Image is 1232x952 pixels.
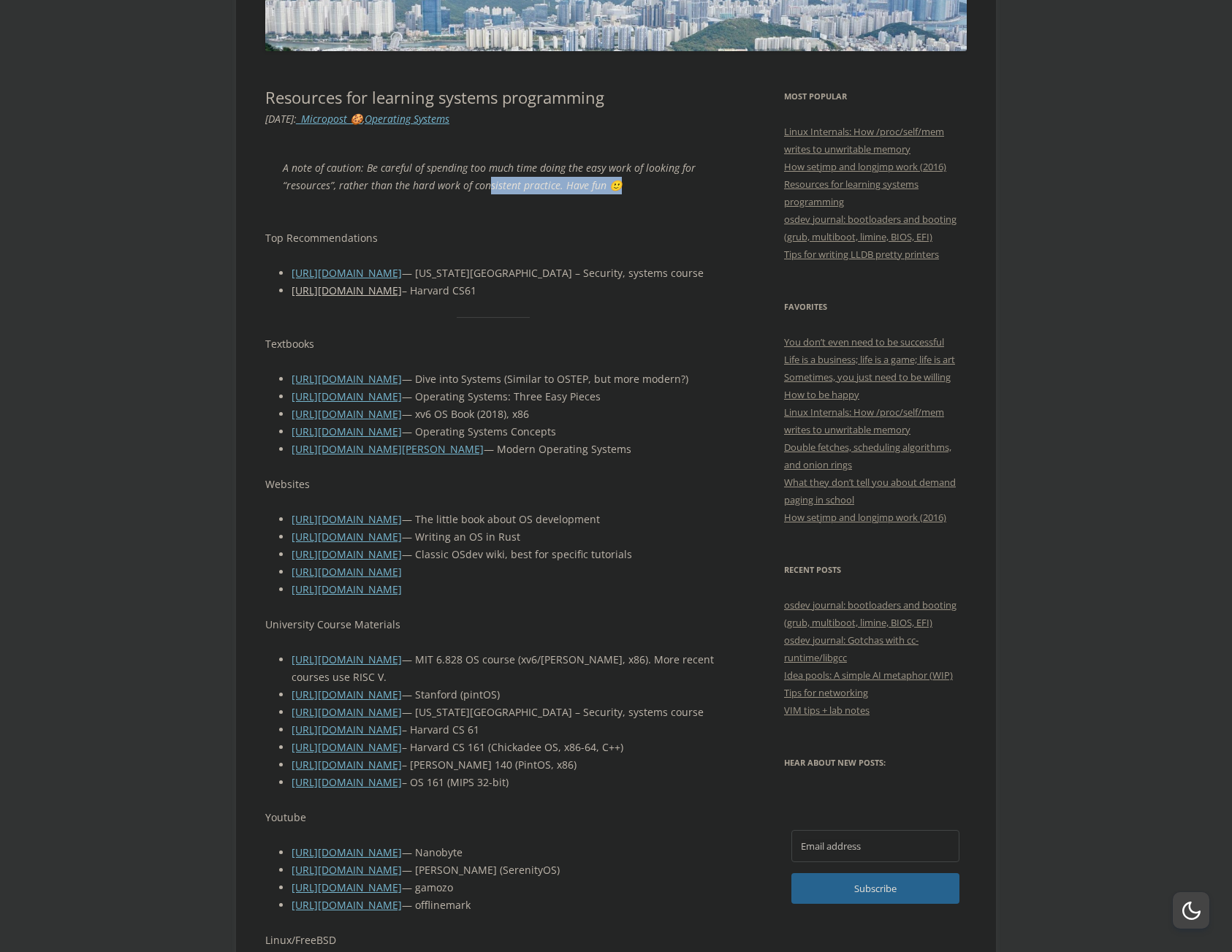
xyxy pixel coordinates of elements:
[292,389,402,403] a: [URL][DOMAIN_NAME]
[784,669,953,682] a: Idea pools: A simple AI metaphor (WIP)
[784,704,870,717] a: VIM tips + lab notes
[784,511,946,524] a: How setjmp and longjmp work (2016)
[784,633,919,664] a: osdev journal: Gotchas with cc-runtime/libgcc
[292,704,722,721] li: — [US_STATE][GEOGRAPHIC_DATA] – Security, systems course
[292,844,722,861] li: — Nanobyte
[292,774,722,791] li: – OS 161 (MIPS 32-bit)
[784,213,957,243] a: osdev journal: bootloaders and booting (grub, multiboot, limine, BIOS, EFI)
[292,721,722,739] li: – Harvard CS 61
[365,112,449,126] a: Operating Systems
[265,476,722,493] p: Websites
[265,112,449,126] i: : ,
[292,264,722,282] li: — [US_STATE][GEOGRAPHIC_DATA] – Security, systems course
[292,405,722,423] li: — xv6 OS Book (2018), x86
[292,686,722,704] li: — Stanford (pintOS)
[292,775,402,789] a: [URL][DOMAIN_NAME]
[292,442,484,456] a: [URL][DOMAIN_NAME][PERSON_NAME]
[784,160,946,173] a: How setjmp and longjmp work (2016)
[292,758,402,772] a: [URL][DOMAIN_NAME]
[292,845,402,859] a: [URL][DOMAIN_NAME]
[784,598,957,629] a: osdev journal: bootloaders and booting (grub, multiboot, limine, BIOS, EFI)
[292,740,402,754] a: [URL][DOMAIN_NAME]
[292,896,722,914] li: — offlinemark
[292,861,722,879] li: — [PERSON_NAME] (SerenityOS)
[784,88,967,105] h3: Most Popular
[292,547,402,561] a: [URL][DOMAIN_NAME]
[292,688,402,701] a: [URL][DOMAIN_NAME]
[784,754,967,772] h3: Hear about new posts:
[292,879,722,896] li: — gamozo
[791,830,959,862] input: Email address
[784,476,956,506] a: What they don’t tell you about demand paging in school
[292,652,402,666] a: [URL][DOMAIN_NAME]
[292,863,402,877] a: [URL][DOMAIN_NAME]
[292,530,402,544] a: [URL][DOMAIN_NAME]
[292,441,722,458] li: — Modern Operating Systems
[784,370,951,384] a: Sometimes, you just need to be willing
[292,424,402,438] a: [URL][DOMAIN_NAME]
[265,229,722,247] p: Top Recommendations
[784,248,939,261] a: Tips for writing LLDB pretty printers
[784,125,944,156] a: Linux Internals: How /proc/self/mem writes to unwritable memory
[265,616,722,633] p: University Course Materials
[784,178,919,208] a: Resources for learning systems programming
[784,388,859,401] a: How to be happy
[292,739,722,756] li: – Harvard CS 161 (Chickadee OS, x86-64, C++)
[265,335,722,353] p: Textbooks
[784,353,955,366] a: Life is a business; life is a game; life is art
[292,880,402,894] a: [URL][DOMAIN_NAME]
[292,372,402,386] a: [URL][DOMAIN_NAME]
[292,407,402,421] a: [URL][DOMAIN_NAME]
[784,335,944,349] a: You don’t even need to be successful
[265,88,722,107] h1: Resources for learning systems programming
[784,441,951,471] a: Double fetches, scheduling algorithms, and onion rings
[292,266,402,280] a: [URL][DOMAIN_NAME]
[283,159,704,194] p: A note of caution: Be careful of spending too much time doing the easy work of looking for “resou...
[292,511,722,528] li: — The little book about OS development
[292,723,402,736] a: [URL][DOMAIN_NAME]
[292,705,402,719] a: [URL][DOMAIN_NAME]
[292,756,722,774] li: – [PERSON_NAME] 140 (PintOS, x86)
[292,282,722,300] li: – Harvard CS61
[265,809,722,826] p: Youtube
[292,898,402,912] a: [URL][DOMAIN_NAME]
[292,423,722,441] li: — Operating Systems Concepts
[292,546,722,563] li: — Classic OSdev wiki, best for specific tutorials
[784,686,868,699] a: Tips for networking
[292,528,722,546] li: — Writing an OS in Rust
[292,283,402,297] a: [URL][DOMAIN_NAME]
[292,582,402,596] a: [URL][DOMAIN_NAME]
[292,651,722,686] li: — MIT 6.828 OS course (xv6/[PERSON_NAME], x86). More recent courses use RISC V.
[292,388,722,405] li: — Operating Systems: Three Easy Pieces
[265,112,294,126] time: [DATE]
[292,512,402,526] a: [URL][DOMAIN_NAME]
[292,370,722,388] li: — Dive into Systems (Similar to OSTEP, but more modern?)
[784,405,944,436] a: Linux Internals: How /proc/self/mem writes to unwritable memory
[292,565,402,579] a: [URL][DOMAIN_NAME]
[791,873,959,904] button: Subscribe
[784,561,967,579] h3: Recent Posts
[297,112,362,126] a: _Micropost 🍪
[784,298,967,316] h3: Favorites
[265,932,722,949] p: Linux/FreeBSD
